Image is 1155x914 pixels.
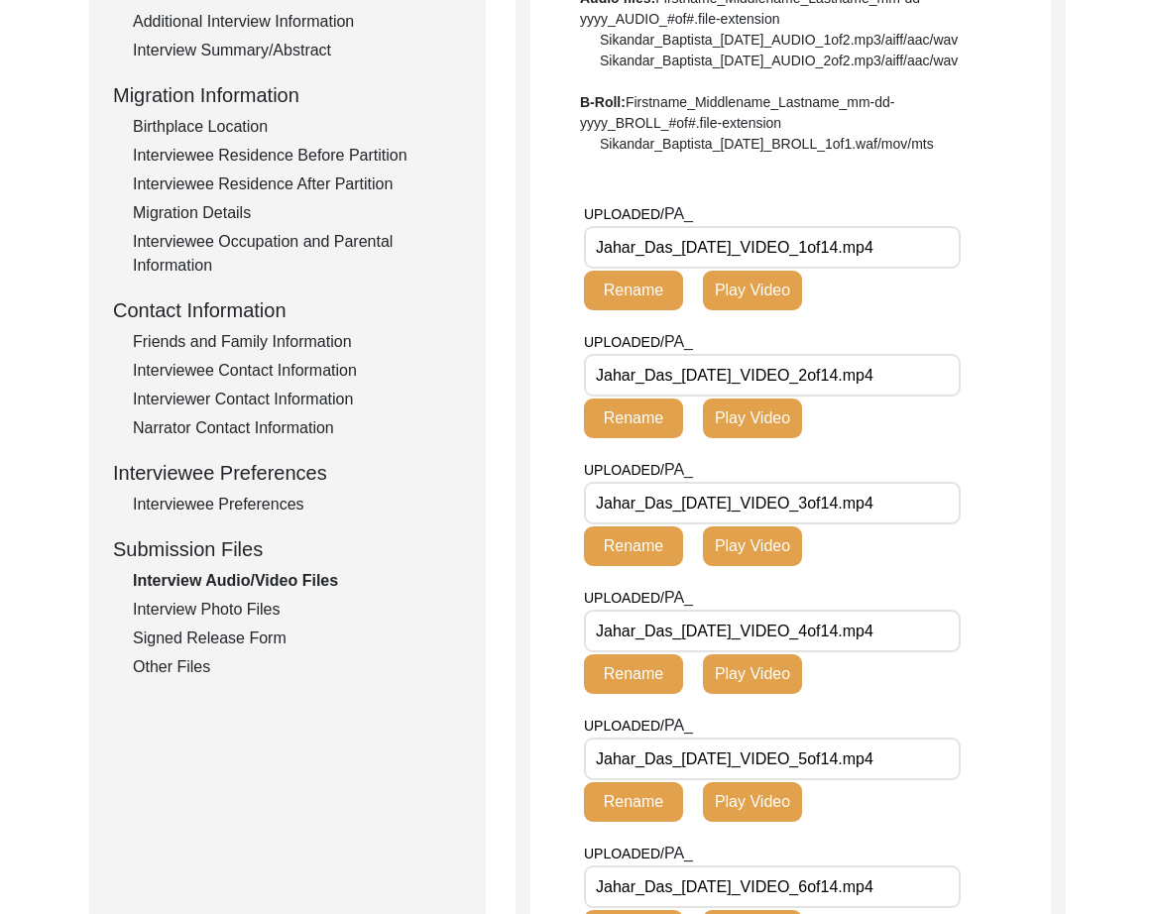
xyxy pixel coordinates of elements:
div: Narrator Contact Information [133,416,462,440]
div: Migration Information [113,80,462,110]
div: Friends and Family Information [133,330,462,354]
button: Rename [584,782,683,822]
span: UPLOADED/ [584,206,664,222]
button: Play Video [703,526,802,566]
span: PA_ [664,845,693,861]
div: Signed Release Form [133,627,462,650]
div: Other Files [133,655,462,679]
span: PA_ [664,717,693,734]
span: UPLOADED/ [584,718,664,734]
span: PA_ [664,333,693,350]
div: Interview Photo Files [133,598,462,622]
span: UPLOADED/ [584,334,664,350]
span: UPLOADED/ [584,590,664,606]
button: Play Video [703,399,802,438]
div: Additional Interview Information [133,10,462,34]
button: Play Video [703,782,802,822]
b: B-Roll: [580,94,626,110]
div: Interviewee Residence After Partition [133,172,462,196]
div: Birthplace Location [133,115,462,139]
button: Rename [584,399,683,438]
div: Interviewer Contact Information [133,388,462,411]
button: Play Video [703,271,802,310]
div: Interviewee Occupation and Parental Information [133,230,462,278]
button: Rename [584,271,683,310]
div: Interviewee Preferences [133,493,462,516]
div: Submission Files [113,534,462,564]
div: Interviewee Contact Information [133,359,462,383]
div: Interview Summary/Abstract [133,39,462,62]
div: Interviewee Preferences [113,458,462,488]
div: Interview Audio/Video Files [133,569,462,593]
div: Migration Details [133,201,462,225]
span: UPLOADED/ [584,846,664,861]
div: Contact Information [113,295,462,325]
span: PA_ [664,461,693,478]
span: PA_ [664,205,693,222]
span: UPLOADED/ [584,462,664,478]
button: Rename [584,654,683,694]
button: Rename [584,526,683,566]
div: Interviewee Residence Before Partition [133,144,462,168]
button: Play Video [703,654,802,694]
span: PA_ [664,589,693,606]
